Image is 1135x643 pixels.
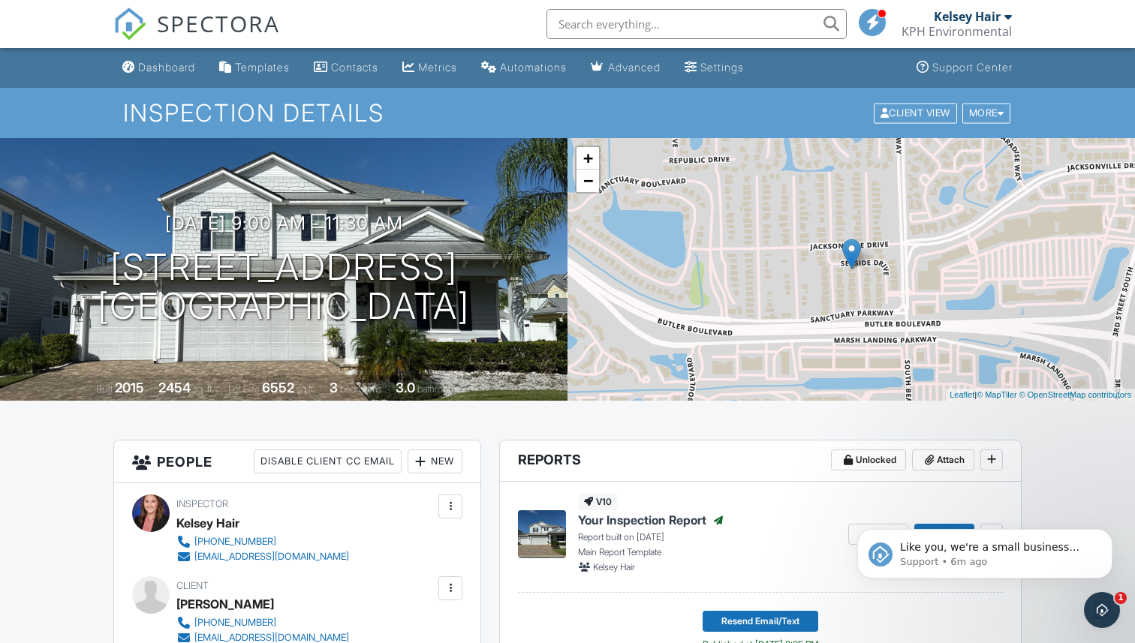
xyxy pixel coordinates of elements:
[228,383,260,395] span: Lot Size
[176,498,228,509] span: Inspector
[700,61,744,74] div: Settings
[962,103,1011,123] div: More
[213,54,296,82] a: Templates
[308,54,384,82] a: Contacts
[340,383,381,395] span: bedrooms
[331,61,378,74] div: Contacts
[1019,390,1131,399] a: © OpenStreetMap contributors
[235,61,290,74] div: Templates
[176,580,209,591] span: Client
[417,383,460,395] span: bathrooms
[65,121,259,134] p: Message from Support, sent 6m ago
[113,20,280,52] a: SPECTORA
[911,54,1019,82] a: Support Center
[115,380,144,395] div: 2015
[262,380,294,395] div: 6552
[546,9,847,39] input: Search everything...
[96,383,113,395] span: Built
[932,61,1013,74] div: Support Center
[194,536,276,548] div: [PHONE_NUMBER]
[1115,592,1127,604] span: 1
[176,593,274,615] div: [PERSON_NAME]
[113,8,146,41] img: The Best Home Inspection Software - Spectora
[65,107,257,193] span: Like you, we're a small business that relies on reviews to grow. If you have a few minutes, we'd ...
[902,24,1012,39] div: KPH Environmental
[835,434,1135,602] iframe: Intercom notifications message
[577,170,599,192] a: Zoom out
[396,54,463,82] a: Metrics
[158,380,191,395] div: 2454
[176,512,239,534] div: Kelsey Hair
[34,108,58,132] img: Profile image for Support
[679,54,750,82] a: Settings
[418,61,457,74] div: Metrics
[475,54,573,82] a: Automations (Basic)
[408,449,462,473] div: New
[176,615,349,630] a: [PHONE_NUMBER]
[396,380,415,395] div: 3.0
[165,213,403,233] h3: [DATE] 9:00 am - 11:30 am
[138,61,195,74] div: Dashboard
[254,449,402,473] div: Disable Client CC Email
[577,147,599,170] a: Zoom in
[194,551,349,563] div: [EMAIL_ADDRESS][DOMAIN_NAME]
[950,390,974,399] a: Leaflet
[1084,592,1120,628] iframe: Intercom live chat
[330,380,338,395] div: 3
[114,440,480,483] h3: People
[194,617,276,629] div: [PHONE_NUMBER]
[123,100,1012,126] h1: Inspection Details
[297,383,315,395] span: sq.ft.
[585,54,667,82] a: Advanced
[98,248,470,327] h1: [STREET_ADDRESS] [GEOGRAPHIC_DATA]
[176,534,349,549] a: [PHONE_NUMBER]
[116,54,201,82] a: Dashboard
[977,390,1017,399] a: © MapTiler
[934,9,1001,24] div: Kelsey Hair
[874,103,957,123] div: Client View
[608,61,661,74] div: Advanced
[872,107,961,118] a: Client View
[500,61,567,74] div: Automations
[23,95,278,144] div: message notification from Support, 6m ago. Like you, we're a small business that relies on review...
[176,549,349,564] a: [EMAIL_ADDRESS][DOMAIN_NAME]
[157,8,280,39] span: SPECTORA
[193,383,214,395] span: sq. ft.
[946,389,1135,401] div: |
